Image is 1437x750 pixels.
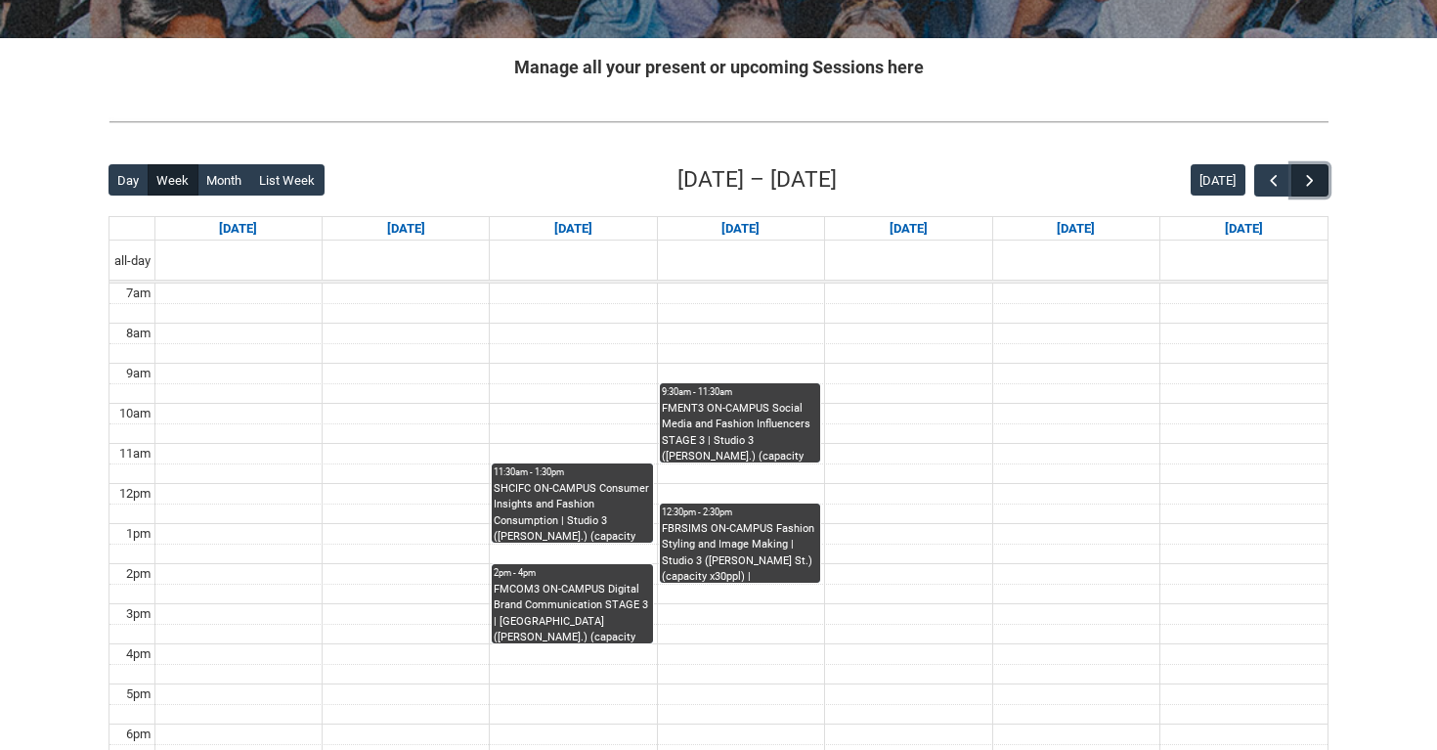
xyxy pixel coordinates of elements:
[662,521,818,583] div: FBRSIMS ON-CAMPUS Fashion Styling and Image Making | Studio 3 ([PERSON_NAME] St.) (capacity x30pp...
[550,217,596,241] a: Go to September 16, 2025
[1221,217,1267,241] a: Go to September 20, 2025
[383,217,429,241] a: Go to September 15, 2025
[718,217,763,241] a: Go to September 17, 2025
[215,217,261,241] a: Go to September 14, 2025
[148,164,198,196] button: Week
[115,484,154,504] div: 12pm
[122,324,154,343] div: 8am
[494,566,650,580] div: 2pm - 4pm
[115,404,154,423] div: 10am
[250,164,325,196] button: List Week
[494,465,650,479] div: 11:30am - 1:30pm
[110,251,154,271] span: all-day
[122,564,154,584] div: 2pm
[677,163,837,197] h2: [DATE] – [DATE]
[494,582,650,643] div: FMCOM3 ON-CAMPUS Digital Brand Communication STAGE 3 | [GEOGRAPHIC_DATA] ([PERSON_NAME].) (capaci...
[109,54,1328,80] h2: Manage all your present or upcoming Sessions here
[109,164,149,196] button: Day
[662,506,818,519] div: 12:30pm - 2:30pm
[122,284,154,303] div: 7am
[1191,164,1245,196] button: [DATE]
[122,725,154,744] div: 6pm
[197,164,251,196] button: Month
[122,684,154,704] div: 5pm
[122,604,154,624] div: 3pm
[662,401,818,463] div: FMENT3 ON-CAMPUS Social Media and Fashion Influencers STAGE 3 | Studio 3 ([PERSON_NAME].) (capaci...
[1053,217,1099,241] a: Go to September 19, 2025
[494,481,650,543] div: SHCIFC ON-CAMPUS Consumer Insights and Fashion Consumption | Studio 3 ([PERSON_NAME].) (capacity ...
[886,217,932,241] a: Go to September 18, 2025
[662,385,818,399] div: 9:30am - 11:30am
[122,364,154,383] div: 9am
[1291,164,1328,197] button: Next Week
[122,644,154,664] div: 4pm
[115,444,154,463] div: 11am
[109,111,1328,132] img: REDU_GREY_LINE
[122,524,154,544] div: 1pm
[1254,164,1291,197] button: Previous Week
